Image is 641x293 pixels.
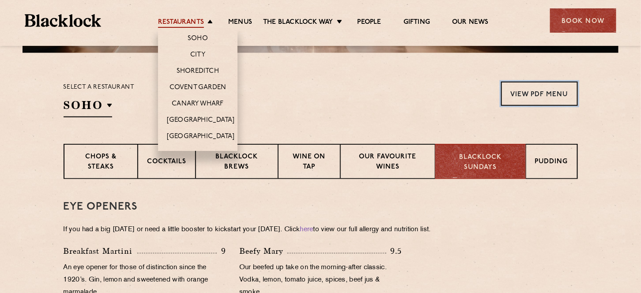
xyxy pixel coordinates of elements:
p: 9.5 [386,245,402,257]
a: Canary Wharf [172,100,223,109]
a: Shoreditch [177,67,219,77]
a: here [300,226,313,233]
a: Menus [228,18,252,28]
p: Cocktails [147,157,186,168]
img: BL_Textured_Logo-footer-cropped.svg [25,14,101,27]
a: Soho [188,34,208,44]
p: Pudding [535,157,568,168]
div: Book Now [550,8,616,33]
h2: SOHO [64,98,112,117]
a: Our News [452,18,489,28]
p: Select a restaurant [64,82,135,93]
p: Our favourite wines [350,152,426,173]
a: [GEOGRAPHIC_DATA] [167,132,234,142]
p: Chops & Steaks [73,152,128,173]
h3: Eye openers [64,201,578,213]
a: View PDF Menu [501,82,578,106]
a: Restaurants [158,18,204,28]
a: The Blacklock Way [263,18,333,28]
p: Blacklock Sundays [445,153,516,173]
a: [GEOGRAPHIC_DATA] [167,116,234,126]
p: If you had a big [DATE] or need a little booster to kickstart your [DATE]. Click to view our full... [64,224,578,236]
p: 9 [217,245,226,257]
p: Wine on Tap [287,152,331,173]
a: City [190,51,205,60]
a: People [358,18,381,28]
p: Blacklock Brews [205,152,269,173]
a: Covent Garden [170,83,226,93]
a: Gifting [403,18,430,28]
p: Breakfast Martini [64,245,137,257]
p: Beefy Mary [239,245,287,257]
